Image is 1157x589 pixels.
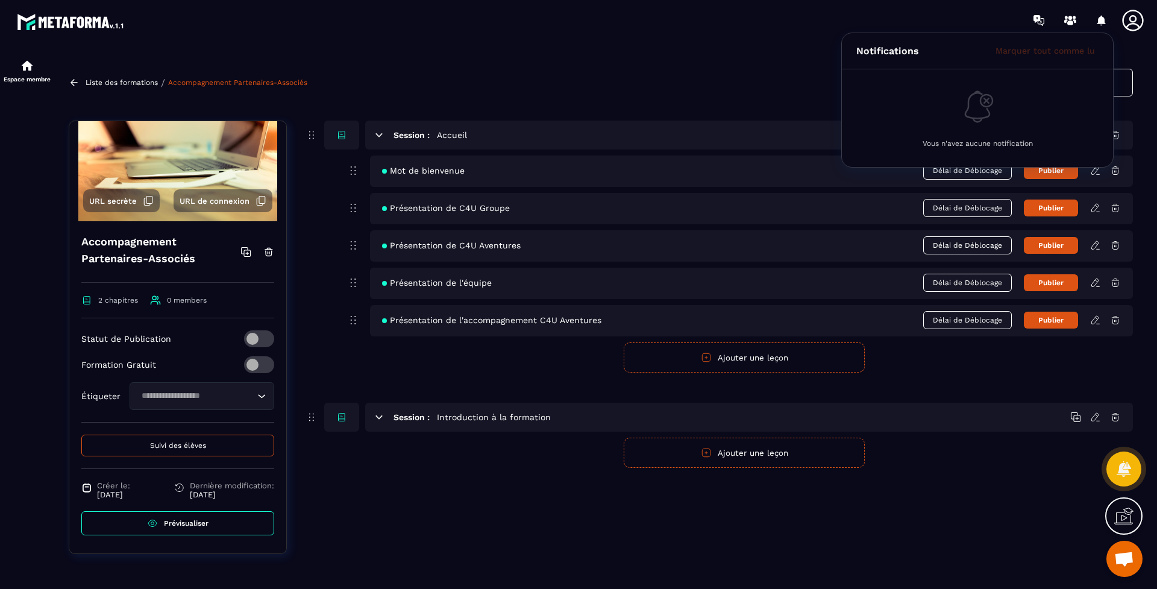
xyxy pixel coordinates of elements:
[86,78,158,87] a: Liste des formations
[81,233,240,267] h4: Accompagnement Partenaires-Associés
[1024,200,1078,216] button: Publier
[89,197,137,206] span: URL secrète
[624,438,865,468] button: Ajouter une leçon
[81,391,121,401] p: Étiqueter
[382,315,601,325] span: Présentation de l'accompagnement C4U Aventures
[3,49,51,92] a: automationsautomationsEspace membre
[81,511,274,535] a: Prévisualiser
[167,296,207,304] span: 0 members
[624,342,865,373] button: Ajouter une leçon
[923,236,1012,254] span: Délai de Déblocage
[923,162,1012,180] span: Délai de Déblocage
[437,411,551,423] h5: Introduction à la formation
[923,274,1012,292] span: Délai de Déblocage
[856,45,919,57] h4: Notifications
[1024,162,1078,179] button: Publier
[394,412,430,422] h6: Session :
[81,435,274,456] button: Suivi des élèves
[17,11,125,33] img: logo
[137,389,254,403] input: Search for option
[130,382,274,410] div: Search for option
[923,199,1012,217] span: Délai de Déblocage
[923,139,1033,148] p: Vous n'avez aucune notification
[174,189,272,212] button: URL de connexion
[382,278,492,288] span: Présentation de l'équipe
[81,334,171,344] p: Statut de Publication
[161,77,165,89] span: /
[1024,237,1078,254] button: Publier
[168,78,307,87] a: Accompagnement Partenaires-Associés
[97,490,130,499] p: [DATE]
[992,45,1099,56] button: Marquer tout comme lu
[394,130,430,140] h6: Session :
[382,241,521,250] span: Présentation de C4U Aventures
[98,296,138,304] span: 2 chapitres
[1106,541,1143,577] a: Ouvrir le chat
[164,519,209,528] span: Prévisualiser
[97,481,130,490] span: Créer le:
[83,189,160,212] button: URL secrète
[78,71,277,221] img: background
[190,490,274,499] p: [DATE]
[1024,312,1078,329] button: Publier
[437,129,467,141] h5: Accueil
[1024,274,1078,291] button: Publier
[81,360,156,370] p: Formation Gratuit
[382,203,510,213] span: Présentation de C4U Groupe
[150,441,206,450] span: Suivi des élèves
[382,166,465,175] span: Mot de bienvenue
[180,197,249,206] span: URL de connexion
[20,58,34,73] img: automations
[923,311,1012,329] span: Délai de Déblocage
[3,76,51,83] p: Espace membre
[190,481,274,490] span: Dernière modification:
